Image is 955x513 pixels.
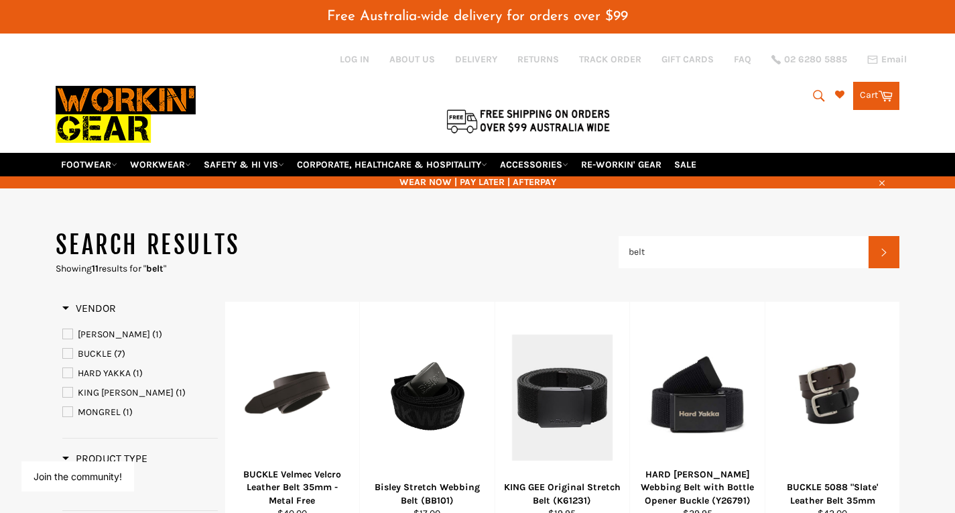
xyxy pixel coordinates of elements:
img: Workin Gear leaders in Workwear, Safety Boots, PPE, Uniforms. Australia's No.1 in Workwear [56,76,196,152]
div: HARD [PERSON_NAME] Webbing Belt with Bottle Opener Buckle (Y26791) [639,468,757,507]
a: Log in [340,54,369,65]
span: (1) [133,367,143,379]
span: (7) [114,348,125,359]
div: BUCKLE 5088 "Slate' Leather Belt 35mm [773,481,891,507]
a: CORPORATE, HEALTHCARE & HOSPITALITY [292,153,493,176]
a: FAQ [734,53,751,66]
a: BUCKLE [62,347,218,361]
span: Product Type [62,452,147,465]
span: [PERSON_NAME] [78,329,150,340]
div: BUCKLE Velmec Velcro Leather Belt 35mm - Metal Free [233,468,351,507]
h3: Vendor [62,302,116,315]
strong: 11 [92,263,99,274]
a: Cart [853,82,899,110]
span: Email [881,55,907,64]
a: BISLEY [62,327,218,342]
span: WEAR NOW | PAY LATER | AFTERPAY [56,176,900,188]
button: Join the community! [34,471,122,482]
span: 02 6280 5885 [784,55,847,64]
a: ABOUT US [389,53,435,66]
a: Email [867,54,907,65]
h3: Product Type [62,452,147,465]
span: BUCKLE [78,348,112,359]
div: Bisley Stretch Webbing Belt (BB101) [369,481,487,507]
img: Flat $9.95 shipping Australia wide [444,107,612,135]
a: MONGREL [62,405,218,420]
p: Showing results for " " [56,262,619,275]
span: HARD YAKKA [78,367,131,379]
span: Free Australia-wide delivery for orders over $99 [327,9,628,23]
a: RETURNS [517,53,559,66]
input: Search [619,236,869,268]
span: (1) [176,387,186,398]
a: 02 6280 5885 [771,55,847,64]
a: TRACK ORDER [579,53,641,66]
span: (1) [123,406,133,418]
a: FOOTWEAR [56,153,123,176]
a: HARD YAKKA [62,366,218,381]
a: RE-WORKIN' GEAR [576,153,667,176]
span: MONGREL [78,406,121,418]
a: ACCESSORIES [495,153,574,176]
span: (1) [152,329,162,340]
a: DELIVERY [455,53,497,66]
a: KING GEE [62,386,218,400]
div: KING GEE Original Stretch Belt (K61231) [503,481,621,507]
a: SALE [669,153,702,176]
a: BELT [62,477,218,492]
span: KING [PERSON_NAME] [78,387,174,398]
a: WORKWEAR [125,153,196,176]
strong: belt [146,263,164,274]
span: Vendor [62,302,116,315]
a: SAFETY & HI VIS [198,153,290,176]
h1: Search results [56,229,619,262]
a: GIFT CARDS [661,53,714,66]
